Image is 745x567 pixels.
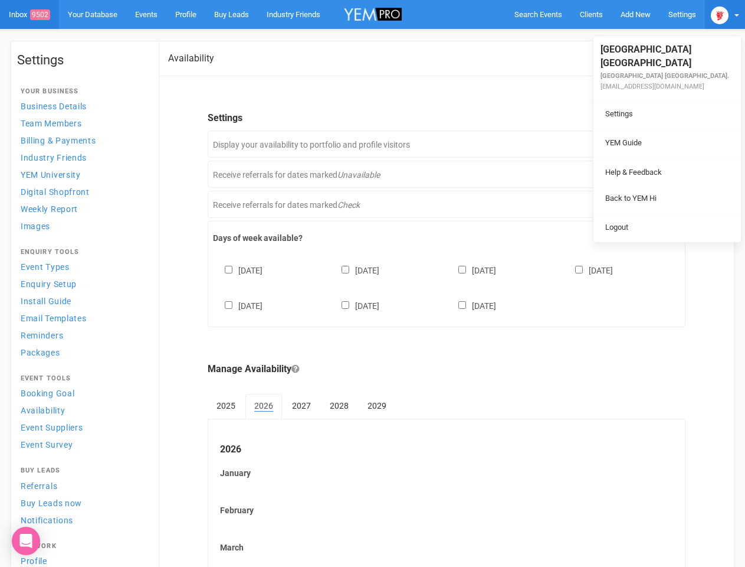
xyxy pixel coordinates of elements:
legend: Settings [208,112,685,125]
a: Buy Leads now [17,495,147,511]
a: Referrals [17,478,147,494]
div: Receive referrals for dates marked [208,191,685,218]
a: Help & Feedback [596,161,738,184]
a: Event Survey [17,436,147,452]
a: 2025 [208,394,244,418]
span: Search Events [514,10,562,19]
span: Images [21,221,50,231]
a: Business Details [17,98,147,114]
span: Availability [21,406,65,415]
label: [DATE] [213,299,262,312]
h4: Enquiry Tools [21,249,143,256]
legend: 2026 [220,443,673,457]
a: Logout [596,216,738,239]
a: Weekly Report [17,201,147,217]
input: [DATE] [225,301,232,309]
h2: Availability [168,53,214,64]
label: [DATE] [447,263,496,276]
div: Display your availability to portfolio and profile visitors [208,131,685,158]
span: Install Guide [21,296,71,306]
a: 2028 [321,394,357,418]
span: YEM University [21,170,81,180]
a: Enquiry Setup [17,276,147,292]
a: Packages [17,344,147,360]
label: [DATE] [330,263,379,276]
span: Add New [621,10,651,19]
span: Weekly Report [21,204,78,214]
a: Event Suppliers [17,419,147,435]
span: Event Types [21,262,70,272]
span: Digital Shopfront [21,187,90,197]
h4: Your Business [21,88,143,95]
small: [GEOGRAPHIC_DATA] [GEOGRAPHIC_DATA]. [600,72,729,80]
span: Notifications [21,516,73,525]
div: Open Intercom Messenger [12,527,40,555]
span: [GEOGRAPHIC_DATA] [GEOGRAPHIC_DATA] [600,44,691,69]
img: open-uri20250107-2-1pbi2ie [711,6,728,24]
a: Booking Goal [17,385,147,401]
a: Settings [596,103,738,126]
span: Reminders [21,331,63,340]
h4: Network [21,543,143,550]
a: Billing & Payments [17,132,147,148]
label: Days of week available? [213,232,680,244]
a: Event Types [17,259,147,275]
span: Clients [580,10,603,19]
label: [DATE] [563,263,613,276]
label: March [220,542,673,553]
a: Team Members [17,115,147,131]
span: Booking Goal [21,389,74,398]
a: Digital Shopfront [17,184,147,200]
span: Team Members [21,119,81,128]
span: Billing & Payments [21,136,96,145]
label: [DATE] [447,299,496,312]
span: 9502 [30,9,50,20]
a: Notifications [17,512,147,528]
label: January [220,467,673,479]
a: Images [17,218,147,234]
label: [DATE] [213,263,262,276]
span: Packages [21,348,60,357]
span: Email Templates [21,314,87,323]
span: Enquiry Setup [21,279,77,289]
a: 2029 [359,394,395,418]
input: [DATE] [342,266,349,273]
input: [DATE] [458,266,466,273]
a: YEM Guide [596,132,738,155]
a: YEM University [17,167,147,183]
label: [DATE] [330,299,379,312]
a: Industry Friends [17,149,147,165]
a: 2027 [283,394,320,418]
h1: Settings [17,53,147,67]
a: Back to YEM Hi [596,187,738,210]
span: Event Survey [21,440,73,449]
small: [EMAIL_ADDRESS][DOMAIN_NAME] [600,83,704,90]
a: Install Guide [17,293,147,309]
span: Business Details [21,102,87,111]
input: [DATE] [342,301,349,309]
em: Unavailable [337,170,380,180]
a: Reminders [17,327,147,343]
em: Check [337,200,360,210]
a: Availability [17,402,147,418]
label: February [220,504,673,516]
input: [DATE] [575,266,583,273]
legend: Manage Availability [208,363,685,376]
a: Email Templates [17,310,147,326]
input: [DATE] [225,266,232,273]
h4: Buy Leads [21,467,143,474]
h4: Event Tools [21,375,143,382]
div: Receive referrals for dates marked [208,161,685,188]
span: Event Suppliers [21,423,83,432]
input: [DATE] [458,301,466,309]
a: 2026 [245,394,282,419]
